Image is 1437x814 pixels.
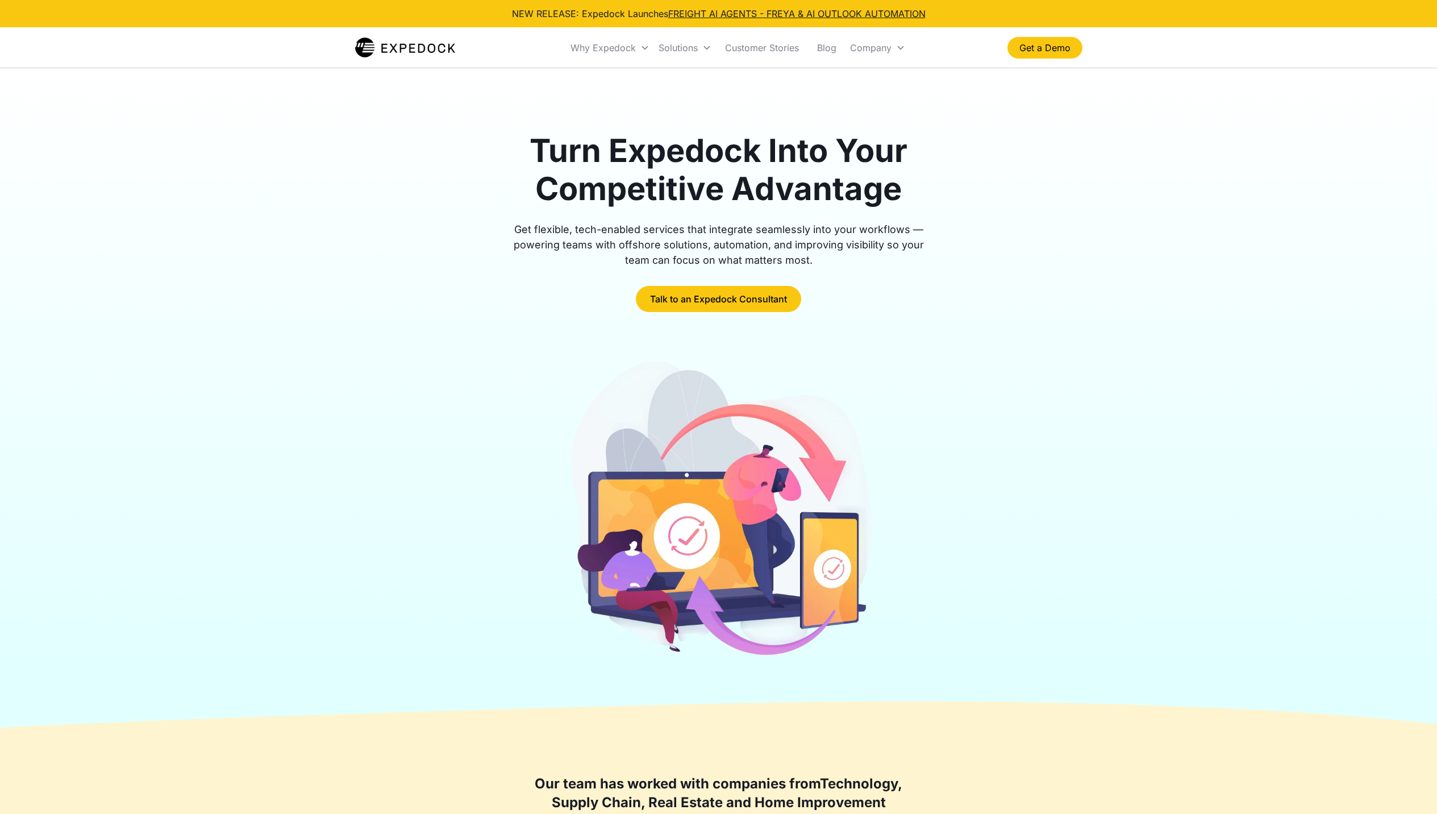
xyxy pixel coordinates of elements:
a: Customer Stories [716,28,808,67]
img: arrow pointing to cellphone from laptop, and arrow from laptop to cellphone [563,358,874,665]
h1: Turn Expedock Into Your Competitive Advantage [501,132,937,208]
div: Get flexible, tech-enabled services that integrate seamlessly into your workflows — powering team... [501,222,937,268]
a: home [355,36,456,59]
div: Company [850,42,892,53]
h2: Our team has worked with companies from [531,774,906,812]
div: Solutions [659,42,698,53]
a: Blog [808,28,845,67]
div: Why Expedock [570,42,636,53]
a: Talk to an Expedock Consultant [636,286,801,312]
div: Solutions [654,28,716,67]
div: Company [845,28,910,67]
div: NEW RELEASE: Expedock Launches [512,7,926,20]
a: Get a Demo [1007,37,1082,59]
div: Why Expedock [566,28,654,67]
img: Expedock Logo [355,36,456,59]
a: FREIGHT AI AGENTS - FREYA & AI OUTLOOK AUTOMATION [668,8,926,19]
